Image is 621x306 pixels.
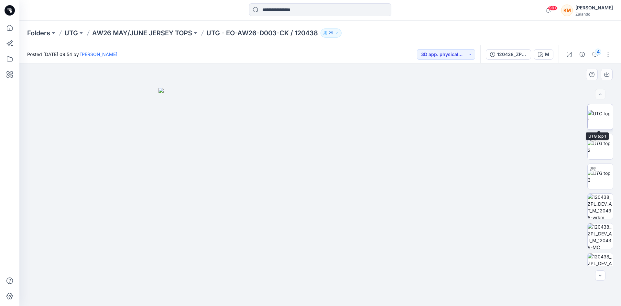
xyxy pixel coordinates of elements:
[486,49,531,60] button: 120438_ZPL_DEV
[27,28,50,38] a: Folders
[27,51,117,58] span: Posted [DATE] 09:54 by
[588,140,613,153] img: UTG top 2
[80,51,117,57] a: [PERSON_NAME]
[590,49,600,60] button: 4
[588,194,613,219] img: 120438_ZPL_DEV_AT_M_120438-wrkm
[92,28,192,38] a: AW26 MAY/JUNE JERSEY TOPS
[321,28,342,38] button: 29
[588,223,613,249] img: 120438_ZPL_DEV_AT_M_120438-MC
[545,51,549,58] div: M
[548,6,558,11] span: 99+
[329,29,333,37] p: 29
[588,253,613,278] img: 120438_ZPL_DEV_AT_M_120438-patterns
[575,12,613,17] div: Zalando
[561,5,573,16] div: KM
[577,49,587,60] button: Details
[497,51,527,58] div: 120438_ZPL_DEV
[588,170,613,183] img: UTG top 3
[595,49,601,55] div: 4
[534,49,553,60] button: M
[575,4,613,12] div: [PERSON_NAME]
[64,28,78,38] a: UTG
[206,28,318,38] p: UTG - EO-AW26-D003-CK / 120438
[588,110,613,124] img: UTG top 1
